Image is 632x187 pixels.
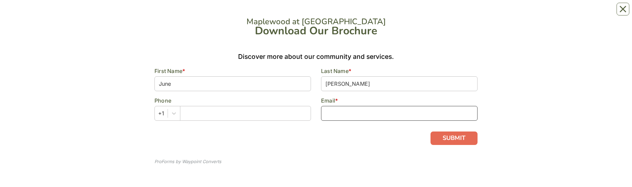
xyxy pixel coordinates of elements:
[154,26,478,36] div: Download Our Brochure
[154,17,478,26] div: Maplewood at [GEOGRAPHIC_DATA]
[321,97,335,104] span: Email
[238,52,394,61] span: Discover more about our community and services.
[154,97,171,104] span: Phone
[431,132,478,145] button: SUBMIT
[321,68,349,74] span: Last Name
[154,158,221,165] div: ProForms by Waypoint Converts
[617,3,629,15] button: Close
[154,68,182,74] span: First Name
